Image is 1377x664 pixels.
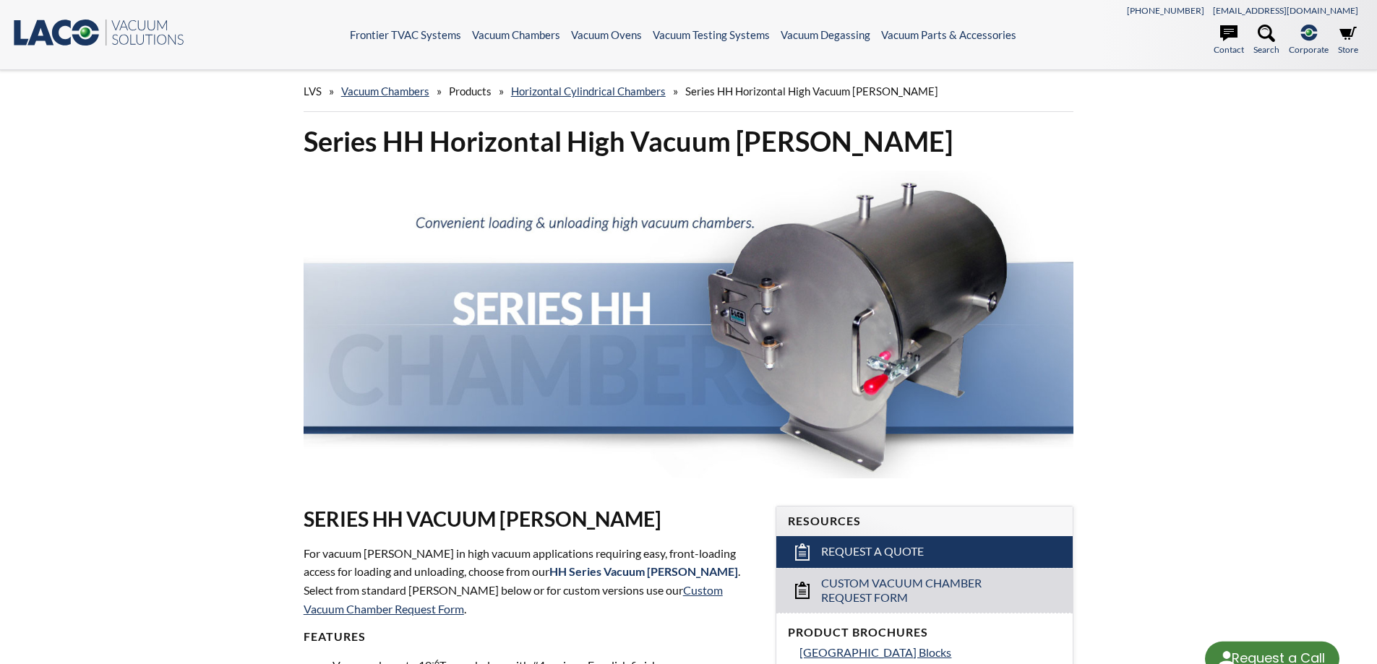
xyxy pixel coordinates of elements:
[304,506,759,533] h2: SERIES HH VACUUM [PERSON_NAME]
[881,28,1016,41] a: Vacuum Parts & Accessories
[571,28,642,41] a: Vacuum Ovens
[788,514,1061,529] h4: Resources
[799,645,951,659] span: [GEOGRAPHIC_DATA] Blocks
[685,85,938,98] span: Series HH Horizontal High Vacuum [PERSON_NAME]
[653,28,770,41] a: Vacuum Testing Systems
[341,85,429,98] a: Vacuum Chambers
[304,629,759,644] h4: FEATURES
[1214,25,1244,56] a: Contact
[1213,5,1358,16] a: [EMAIL_ADDRESS][DOMAIN_NAME]
[549,564,738,578] strong: HH Series Vacuum [PERSON_NAME]
[821,544,924,559] span: Request a Quote
[304,71,1074,112] div: » » » »
[788,625,1061,640] h4: Product Brochures
[1289,43,1329,56] span: Corporate
[1253,25,1279,56] a: Search
[304,583,723,616] a: Custom Vacuum Chamber Request Form
[304,544,759,618] p: For vacuum [PERSON_NAME] in high vacuum applications requiring easy, front-loading access for loa...
[449,85,492,98] span: Products
[350,28,461,41] a: Frontier TVAC Systems
[1338,25,1358,56] a: Store
[781,28,870,41] a: Vacuum Degassing
[776,536,1073,568] a: Request a Quote
[304,171,1074,478] img: Series HH Chamber
[304,85,322,98] span: LVS
[799,643,1061,662] a: [GEOGRAPHIC_DATA] Blocks
[304,124,1074,159] h1: Series HH Horizontal High Vacuum [PERSON_NAME]
[821,576,1030,606] span: Custom Vacuum Chamber Request Form
[1127,5,1204,16] a: [PHONE_NUMBER]
[776,568,1073,613] a: Custom Vacuum Chamber Request Form
[511,85,666,98] a: Horizontal Cylindrical Chambers
[472,28,560,41] a: Vacuum Chambers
